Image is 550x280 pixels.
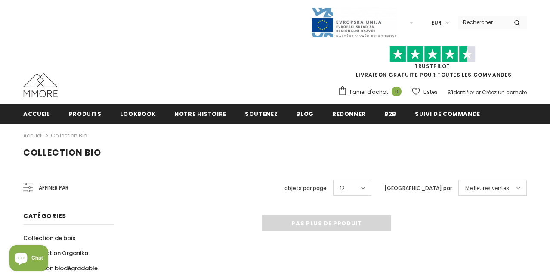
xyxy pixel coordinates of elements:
span: Panier d'achat [350,88,388,96]
span: Collection Organika [31,249,88,257]
span: or [476,89,481,96]
span: Collection biodégradable [23,264,98,272]
a: soutenez [245,104,278,123]
a: Collection Bio [51,132,87,139]
label: [GEOGRAPHIC_DATA] par [384,184,452,193]
a: Lookbook [120,104,156,123]
a: Collection de bois [23,230,75,246]
span: Lookbook [120,110,156,118]
a: Collection biodégradable [23,261,98,276]
span: Collection de bois [23,234,75,242]
span: soutenez [245,110,278,118]
span: Meilleures ventes [465,184,509,193]
a: Notre histoire [174,104,226,123]
a: Collection Organika [23,246,88,261]
img: Faites confiance aux étoiles pilotes [389,46,476,62]
a: Blog [296,104,314,123]
a: Suivi de commande [415,104,480,123]
span: B2B [384,110,396,118]
inbox-online-store-chat: Shopify online store chat [7,245,51,273]
img: Javni Razpis [311,7,397,38]
a: Redonner [332,104,366,123]
span: Catégories [23,212,66,220]
a: S'identifier [448,89,474,96]
a: TrustPilot [414,62,450,70]
span: Notre histoire [174,110,226,118]
span: EUR [431,19,442,27]
span: Accueil [23,110,50,118]
span: 0 [392,87,402,96]
a: Javni Razpis [311,19,397,26]
span: Listes [423,88,438,96]
span: 12 [340,184,345,193]
a: B2B [384,104,396,123]
a: Accueil [23,104,50,123]
span: Affiner par [39,183,68,193]
span: Blog [296,110,314,118]
img: Cas MMORE [23,73,58,97]
a: Panier d'achat 0 [338,86,406,99]
span: Collection Bio [23,146,101,159]
span: Redonner [332,110,366,118]
label: objets par page [284,184,327,193]
a: Accueil [23,131,43,141]
span: LIVRAISON GRATUITE POUR TOUTES LES COMMANDES [338,50,527,78]
span: Produits [69,110,102,118]
span: Suivi de commande [415,110,480,118]
input: Search Site [458,16,507,28]
a: Créez un compte [482,89,527,96]
a: Listes [412,84,438,100]
a: Produits [69,104,102,123]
